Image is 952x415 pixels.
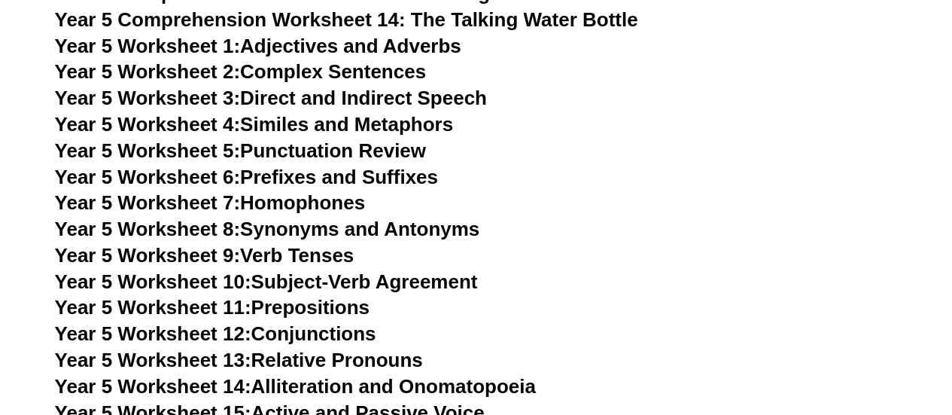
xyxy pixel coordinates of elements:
[55,113,241,136] span: Year 5 Worksheet 4:
[55,218,241,240] span: Year 5 Worksheet 8:
[55,270,478,293] a: Year 5 Worksheet 10:Subject-Verb Agreement
[55,375,251,398] span: Year 5 Worksheet 14:
[55,87,241,109] span: Year 5 Worksheet 3:
[701,245,952,415] iframe: Chat Widget
[55,191,366,214] a: Year 5 Worksheet 7:Homophones
[55,60,426,83] a: Year 5 Worksheet 2:Complex Sentences
[55,139,241,162] span: Year 5 Worksheet 5:
[55,60,241,83] span: Year 5 Worksheet 2:
[55,244,241,267] span: Year 5 Worksheet 9:
[55,349,423,371] a: Year 5 Worksheet 13:Relative Pronouns
[55,87,487,109] a: Year 5 Worksheet 3:Direct and Indirect Speech
[55,322,251,345] span: Year 5 Worksheet 12:
[55,218,480,240] a: Year 5 Worksheet 8:Synonyms and Antonyms
[55,166,438,188] a: Year 5 Worksheet 6:Prefixes and Suffixes
[55,8,638,31] a: Year 5 Comprehension Worksheet 14: The Talking Water Bottle
[55,139,426,162] a: Year 5 Worksheet 5:Punctuation Review
[55,244,354,267] a: Year 5 Worksheet 9:Verb Tenses
[55,349,251,371] span: Year 5 Worksheet 13:
[55,35,241,57] span: Year 5 Worksheet 1:
[55,270,251,293] span: Year 5 Worksheet 10:
[55,322,376,345] a: Year 5 Worksheet 12:Conjunctions
[55,375,536,398] a: Year 5 Worksheet 14:Alliteration and Onomatopoeia
[55,113,454,136] a: Year 5 Worksheet 4:Similes and Metaphors
[55,296,370,319] a: Year 5 Worksheet 11:Prepositions
[55,191,241,214] span: Year 5 Worksheet 7:
[55,296,251,319] span: Year 5 Worksheet 11:
[55,35,461,57] a: Year 5 Worksheet 1:Adjectives and Adverbs
[55,166,241,188] span: Year 5 Worksheet 6:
